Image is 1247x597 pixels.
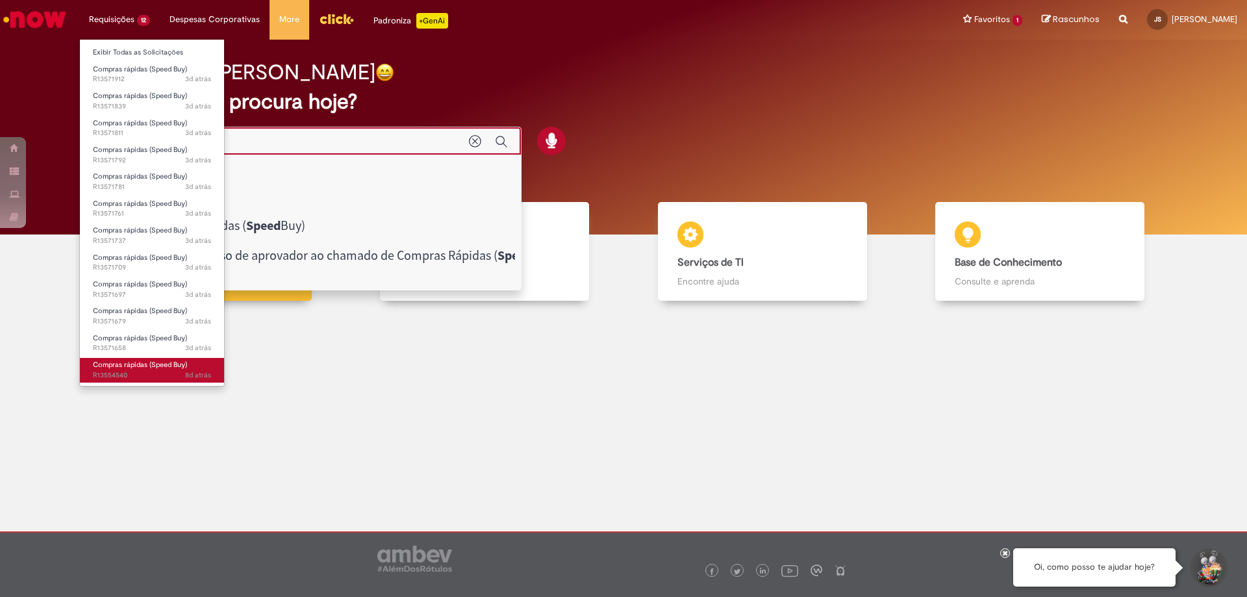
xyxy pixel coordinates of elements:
[623,202,901,301] a: Serviços de TI Encontre ajuda
[185,209,211,218] time: 26/09/2025 16:48:25
[79,39,225,387] ul: Requisições
[955,275,1125,288] p: Consulte e aprenda
[93,199,187,209] span: Compras rápidas (Speed Buy)
[80,62,224,86] a: Aberto R13571912 : Compras rápidas (Speed Buy)
[835,565,846,576] img: logo_footer_naosei.png
[901,202,1179,301] a: Base de Conhecimento Consulte e aprenda
[112,90,1135,113] h2: O que você procura hoje?
[373,13,448,29] div: Padroniza
[93,64,187,74] span: Compras rápidas (Speed Buy)
[93,290,211,300] span: R13571697
[185,236,211,246] span: 3d atrás
[1172,14,1237,25] span: [PERSON_NAME]
[93,118,187,128] span: Compras rápidas (Speed Buy)
[955,256,1062,269] b: Base de Conhecimento
[1154,15,1161,23] span: JS
[185,316,211,326] span: 3d atrás
[80,331,224,355] a: Aberto R13571658 : Compras rápidas (Speed Buy)
[185,290,211,299] span: 3d atrás
[112,61,375,84] h2: Boa tarde, [PERSON_NAME]
[760,568,766,576] img: logo_footer_linkedin.png
[185,209,211,218] span: 3d atrás
[93,333,187,343] span: Compras rápidas (Speed Buy)
[185,101,211,111] time: 26/09/2025 16:57:44
[80,89,224,113] a: Aberto R13571839 : Compras rápidas (Speed Buy)
[93,306,187,316] span: Compras rápidas (Speed Buy)
[734,568,740,575] img: logo_footer_twitter.png
[80,304,224,328] a: Aberto R13571679 : Compras rápidas (Speed Buy)
[89,13,134,26] span: Requisições
[375,63,394,82] img: happy-face.png
[93,91,187,101] span: Compras rápidas (Speed Buy)
[68,202,346,301] a: Tirar dúvidas Tirar dúvidas com Lupi Assist e Gen Ai
[80,277,224,301] a: Aberto R13571697 : Compras rápidas (Speed Buy)
[1189,548,1228,587] button: Iniciar Conversa de Suporte
[80,251,224,275] a: Aberto R13571709 : Compras rápidas (Speed Buy)
[185,262,211,272] span: 3d atrás
[185,182,211,192] time: 26/09/2025 16:50:40
[416,13,448,29] p: +GenAi
[93,253,187,262] span: Compras rápidas (Speed Buy)
[93,74,211,84] span: R13571912
[185,343,211,353] time: 26/09/2025 16:35:07
[185,290,211,299] time: 26/09/2025 16:40:58
[185,155,211,165] time: 26/09/2025 16:52:33
[93,182,211,192] span: R13571781
[137,15,150,26] span: 12
[185,128,211,138] span: 3d atrás
[185,236,211,246] time: 26/09/2025 16:45:59
[93,360,187,370] span: Compras rápidas (Speed Buy)
[93,262,211,273] span: R13571709
[185,182,211,192] span: 3d atrás
[185,316,211,326] time: 26/09/2025 16:38:15
[170,13,260,26] span: Despesas Corporativas
[185,370,211,380] span: 8d atrás
[93,145,187,155] span: Compras rápidas (Speed Buy)
[377,546,452,572] img: logo_footer_ambev_rotulo_gray.png
[80,223,224,248] a: Aberto R13571737 : Compras rápidas (Speed Buy)
[80,197,224,221] a: Aberto R13571761 : Compras rápidas (Speed Buy)
[185,74,211,84] time: 26/09/2025 17:06:43
[1042,14,1100,26] a: Rascunhos
[185,74,211,84] span: 3d atrás
[185,128,211,138] time: 26/09/2025 16:55:13
[93,225,187,235] span: Compras rápidas (Speed Buy)
[1053,13,1100,25] span: Rascunhos
[185,343,211,353] span: 3d atrás
[93,279,187,289] span: Compras rápidas (Speed Buy)
[319,9,354,29] img: click_logo_yellow_360x200.png
[974,13,1010,26] span: Favoritos
[93,101,211,112] span: R13571839
[93,209,211,219] span: R13571761
[93,343,211,353] span: R13571658
[279,13,299,26] span: More
[93,128,211,138] span: R13571811
[1013,15,1022,26] span: 1
[677,256,744,269] b: Serviços de TI
[185,262,211,272] time: 26/09/2025 16:43:24
[677,275,848,288] p: Encontre ajuda
[1,6,68,32] img: ServiceNow
[93,171,187,181] span: Compras rápidas (Speed Buy)
[185,155,211,165] span: 3d atrás
[185,101,211,111] span: 3d atrás
[80,45,224,60] a: Exibir Todas as Solicitações
[93,155,211,166] span: R13571792
[1013,548,1176,587] div: Oi, como posso te ajudar hoje?
[811,565,822,576] img: logo_footer_workplace.png
[80,116,224,140] a: Aberto R13571811 : Compras rápidas (Speed Buy)
[709,568,715,575] img: logo_footer_facebook.png
[185,370,211,380] time: 22/09/2025 11:22:42
[80,170,224,194] a: Aberto R13571781 : Compras rápidas (Speed Buy)
[93,236,211,246] span: R13571737
[80,358,224,382] a: Aberto R13554540 : Compras rápidas (Speed Buy)
[93,316,211,327] span: R13571679
[781,562,798,579] img: logo_footer_youtube.png
[80,143,224,167] a: Aberto R13571792 : Compras rápidas (Speed Buy)
[93,370,211,381] span: R13554540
